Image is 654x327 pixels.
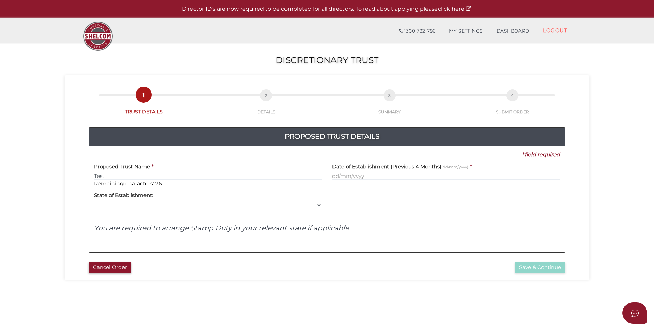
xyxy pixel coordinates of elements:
a: DASHBOARD [490,24,536,38]
button: Cancel Order [89,262,131,273]
input: dd/mm/yyyy [332,172,560,180]
span: Remaining characters: 76 [94,180,162,187]
a: 4SUBMIT ORDER [453,97,572,115]
h4: Proposed Trust Name [94,164,150,170]
i: field required [525,151,560,158]
a: 1300 722 796 [393,24,442,38]
a: 1TRUST DETAILS [82,96,206,115]
span: 4 [506,89,518,101]
span: 3 [384,89,396,101]
p: Director ID's are now required to be completed for all directors. To read about applying please [17,5,637,13]
img: Logo [80,18,116,54]
a: 3SUMMARY [327,97,453,115]
a: LOGOUT [536,23,574,37]
span: 2 [260,89,272,101]
button: Open asap [622,302,647,324]
span: 1 [138,89,150,101]
h4: Proposed Trust Details [94,131,570,142]
u: You are required to arrange Stamp Duty in your relevant state if applicable. [94,224,350,232]
h4: State of Establishment: [94,193,153,198]
small: (dd/mm/yyyy) [441,165,468,169]
a: click here [438,5,472,12]
a: 2DETAILS [206,97,327,115]
h4: Date of Establishment (Previous 4 Months) [332,164,468,170]
button: Save & Continue [515,262,565,273]
a: MY SETTINGS [442,24,490,38]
